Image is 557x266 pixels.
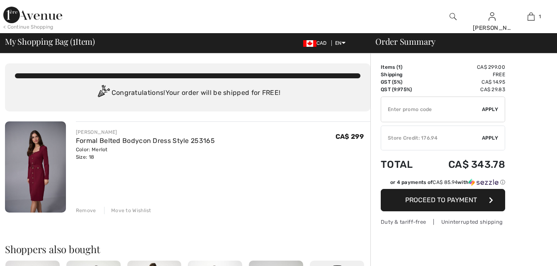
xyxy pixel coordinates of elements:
[390,179,505,186] div: or 4 payments of with
[426,86,505,93] td: CA$ 29.83
[336,133,364,140] span: CA$ 299
[76,137,215,145] a: Formal Belted Bodycon Dress Style 253165
[73,35,75,46] span: 1
[426,63,505,71] td: CA$ 299.00
[489,12,496,22] img: My Info
[381,218,505,226] div: Duty & tariff-free | Uninterrupted shipping
[335,40,345,46] span: EN
[539,13,541,20] span: 1
[76,146,215,161] div: Color: Merlot Size: 18
[469,179,499,186] img: Sezzle
[3,23,54,31] div: < Continue Shopping
[381,86,426,93] td: QST (9.975%)
[426,71,505,78] td: Free
[426,78,505,86] td: CA$ 14.95
[5,244,370,254] h2: Shoppers also bought
[5,37,95,46] span: My Shopping Bag ( Item)
[450,12,457,22] img: search the website
[489,12,496,20] a: Sign In
[381,179,505,189] div: or 4 payments ofCA$ 85.94withSezzle Click to learn more about Sezzle
[426,150,505,179] td: CA$ 343.78
[482,106,499,113] span: Apply
[5,121,66,213] img: Formal Belted Bodycon Dress Style 253165
[381,97,482,122] input: Promo code
[15,85,360,102] div: Congratulations! Your order will be shipped for FREE!
[398,64,401,70] span: 1
[381,134,482,142] div: Store Credit: 176.94
[381,63,426,71] td: Items ( )
[303,40,316,47] img: Canadian Dollar
[512,12,550,22] a: 1
[528,12,535,22] img: My Bag
[104,207,151,214] div: Move to Wishlist
[381,71,426,78] td: Shipping
[482,134,499,142] span: Apply
[365,37,552,46] div: Order Summary
[381,78,426,86] td: GST (5%)
[433,179,457,185] span: CA$ 85.94
[76,207,96,214] div: Remove
[76,128,215,136] div: [PERSON_NAME]
[3,7,62,23] img: 1ère Avenue
[95,85,112,102] img: Congratulation2.svg
[303,40,330,46] span: CAD
[381,189,505,211] button: Proceed to Payment
[473,24,511,32] div: [PERSON_NAME]
[381,150,426,179] td: Total
[405,196,477,204] span: Proceed to Payment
